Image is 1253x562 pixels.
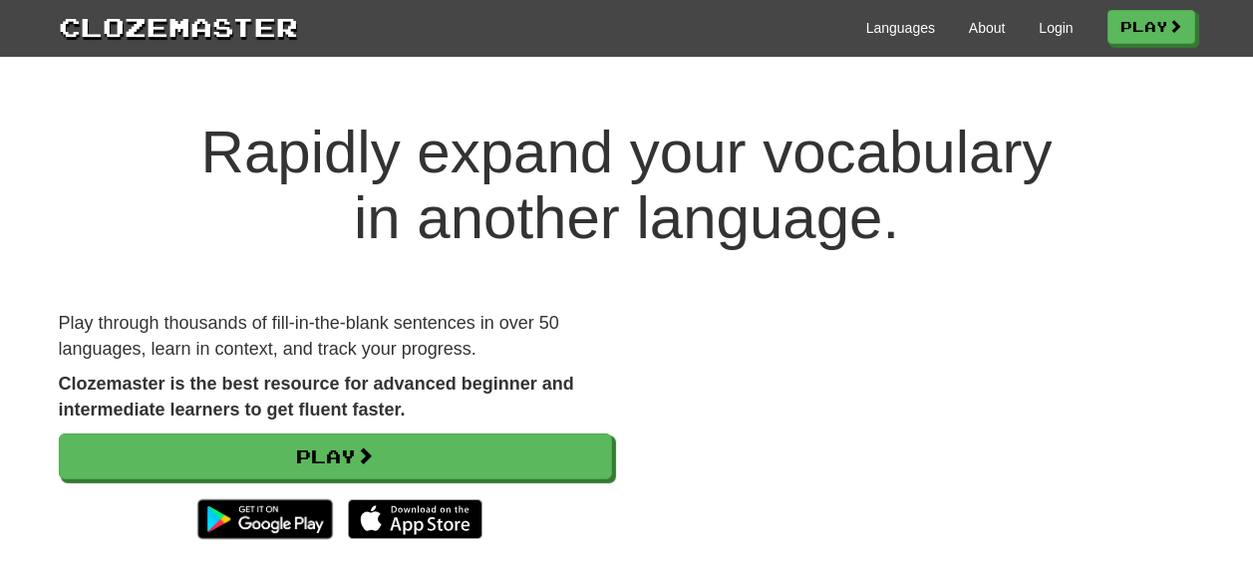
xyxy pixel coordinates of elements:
a: Play [59,433,612,479]
a: Languages [866,18,935,38]
a: Clozemaster [59,8,298,45]
p: Play through thousands of fill-in-the-blank sentences in over 50 languages, learn in context, and... [59,311,612,362]
a: Play [1107,10,1195,44]
img: Download_on_the_App_Store_Badge_US-UK_135x40-25178aeef6eb6b83b96f5f2d004eda3bffbb37122de64afbaef7... [348,499,482,539]
a: About [969,18,1006,38]
img: Get it on Google Play [187,489,342,549]
a: Login [1039,18,1073,38]
strong: Clozemaster is the best resource for advanced beginner and intermediate learners to get fluent fa... [59,374,574,420]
